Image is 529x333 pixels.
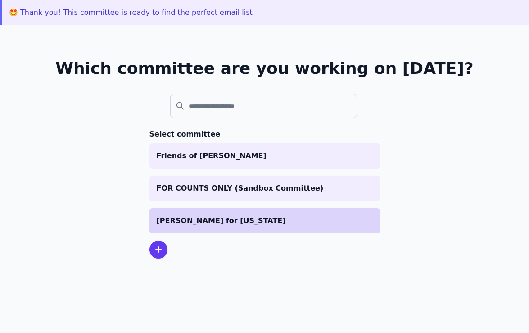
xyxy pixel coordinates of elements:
p: Friends of [PERSON_NAME] [157,151,373,161]
h1: Which committee are you working on [DATE]? [55,59,474,78]
p: [PERSON_NAME] for [US_STATE] [157,215,373,226]
p: FOR COUNTS ONLY (Sandbox Committee) [157,183,373,194]
p: 🤩 Thank you! This committee is ready to find the perfect email list [9,7,522,18]
a: Friends of [PERSON_NAME] [149,143,380,169]
a: FOR COUNTS ONLY (Sandbox Committee) [149,176,380,201]
h3: Select committee [149,129,380,140]
a: [PERSON_NAME] for [US_STATE] [149,208,380,233]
